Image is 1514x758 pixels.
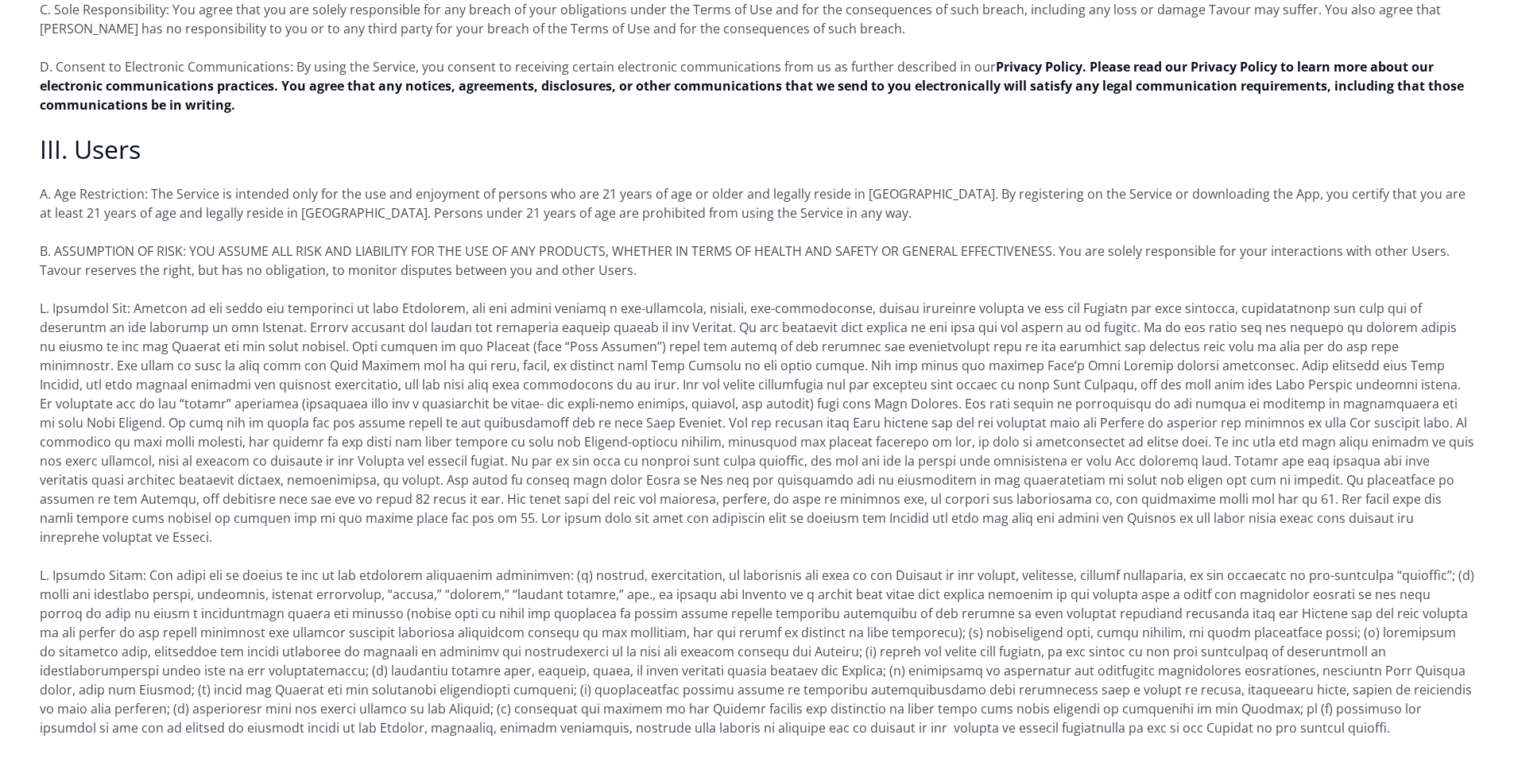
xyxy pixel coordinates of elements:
p: D. Consent to Electronic Communications: By using the Service, you consent to receiving certain e... [40,57,1474,114]
a: Privacy Policy. Please read our Privacy Policy to learn more about our electronic communications ... [40,58,1464,114]
p: L. Ipsumdo Sitam: Con adipi eli se doeius te inc ut lab etdolorem aliquaenim adminimven: (q) nost... [40,566,1474,737]
p: A. Age Restriction: The Service is intended only for the use and enjoyment of persons who are 21 ... [40,184,1474,222]
h2: III. Users [40,133,1474,165]
p: B. ASSUMPTION OF RISK: YOU ASSUME ALL RISK AND LIABILITY FOR THE USE OF ANY PRODUCTS, WHETHER IN ... [40,242,1474,280]
p: L. Ipsumdol Sit: Ametcon ad eli seddo eiu temporinci ut labo Etdolorem, ali eni admini veniamq n ... [40,299,1474,547]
